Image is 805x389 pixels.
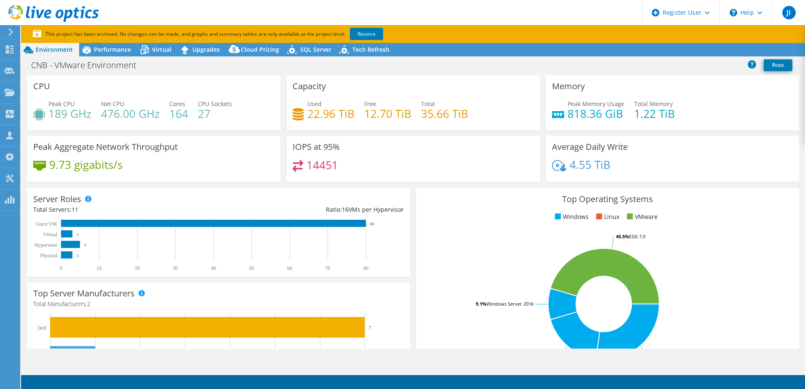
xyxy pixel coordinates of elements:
[27,61,149,70] h1: CNB - VMware Environment
[568,100,624,108] span: Peak Memory Usage
[48,109,91,118] h4: 189 GHz
[87,300,91,308] span: 2
[36,45,73,53] span: Environment
[135,265,140,271] text: 20
[43,232,58,237] text: Virtual
[219,205,404,214] div: Ratio: VMs per Hypervisor
[364,109,411,118] h4: 12.70 TiB
[33,289,135,298] h3: Top Server Manufacturers
[249,265,254,271] text: 50
[570,160,610,169] h4: 4.55 TiB
[33,29,445,39] p: This project has been archived. No changes can be made, and graphs and summary tables are only av...
[72,205,78,213] span: 11
[486,301,533,307] tspan: Windows Server 2016
[476,301,486,307] tspan: 9.1%
[287,265,292,271] text: 60
[198,100,232,108] span: CPU Sockets
[369,325,371,330] text: 7
[84,243,86,247] text: 5
[33,82,50,91] h3: CPU
[36,221,57,227] text: Guest VM
[552,82,585,91] h3: Memory
[37,325,46,331] text: Dell
[352,45,389,53] span: Tech Refresh
[370,222,374,226] text: 80
[782,6,796,19] span: JI
[363,265,368,271] text: 80
[33,205,219,214] div: Total Servers:
[40,253,57,258] text: Physical
[764,59,792,71] a: Print
[169,109,188,118] h4: 164
[77,253,79,258] text: 3
[568,109,624,118] h4: 818.36 GiB
[730,9,737,16] svg: \n
[152,45,171,53] span: Virtual
[552,142,628,152] h3: Average Daily Write
[173,265,178,271] text: 30
[101,109,160,118] h4: 476.00 GHz
[594,212,619,221] li: Linux
[211,265,216,271] text: 40
[293,82,326,91] h3: Capacity
[422,194,793,204] h3: Top Operating Systems
[634,109,675,118] h4: 1.22 TiB
[96,265,101,271] text: 10
[94,45,131,53] span: Performance
[48,100,75,108] span: Peak CPU
[198,109,232,118] h4: 27
[421,100,435,108] span: Total
[307,109,355,118] h4: 22.96 TiB
[625,212,658,221] li: VMware
[553,212,589,221] li: Windows
[307,160,338,170] h4: 14451
[293,142,340,152] h3: IOPS at 95%
[629,233,645,240] tspan: ESXi 7.0
[35,242,57,248] text: Hypervisor
[101,100,124,108] span: Net CPU
[300,45,331,53] span: SQL Server
[241,45,279,53] span: Cloud Pricing
[364,100,376,108] span: Free
[192,45,220,53] span: Upgrades
[616,233,629,240] tspan: 45.5%
[33,194,81,204] h3: Server Roles
[33,142,178,152] h3: Peak Aggregate Network Throughput
[307,100,322,108] span: Used
[49,160,123,169] h4: 9.73 gigabits/s
[350,28,383,40] a: Restore
[33,299,404,309] h4: Total Manufacturers:
[342,205,349,213] span: 16
[325,265,330,271] text: 70
[634,100,673,108] span: Total Memory
[60,265,62,271] text: 0
[169,100,185,108] span: Cores
[77,232,79,237] text: 3
[421,109,468,118] h4: 35.66 TiB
